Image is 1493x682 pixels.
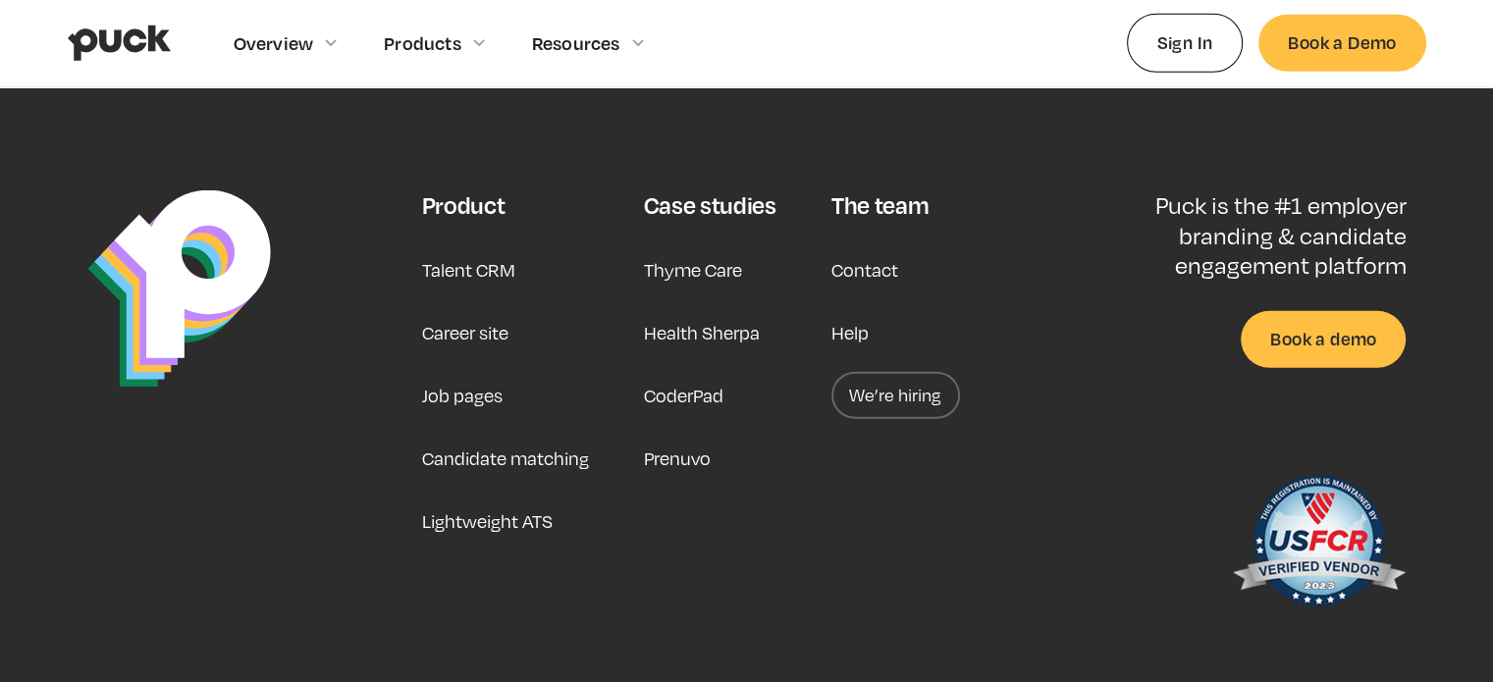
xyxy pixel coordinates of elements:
[1241,311,1406,367] a: Book a demo
[831,246,898,293] a: Contact
[421,246,514,293] a: Talent CRM
[87,190,271,388] img: Puck Logo
[532,32,620,54] div: Resources
[644,372,723,419] a: CoderPad
[421,372,502,419] a: Job pages
[421,435,588,482] a: Candidate matching
[234,32,314,54] div: Overview
[1231,466,1406,623] img: US Federal Contractor Registration System for Award Management Verified Vendor Seal
[421,498,552,545] a: Lightweight ATS
[644,246,742,293] a: Thyme Care
[384,32,461,54] div: Products
[644,190,776,220] div: Case studies
[1127,14,1244,72] a: Sign In
[1258,15,1425,71] a: Book a Demo
[421,190,505,220] div: Product
[644,309,760,356] a: Health Sherpa
[421,309,507,356] a: Career site
[831,190,929,220] div: The team
[831,309,869,356] a: Help
[1091,190,1406,280] p: Puck is the #1 employer branding & candidate engagement platform
[644,435,711,482] a: Prenuvo
[831,372,960,419] a: We’re hiring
